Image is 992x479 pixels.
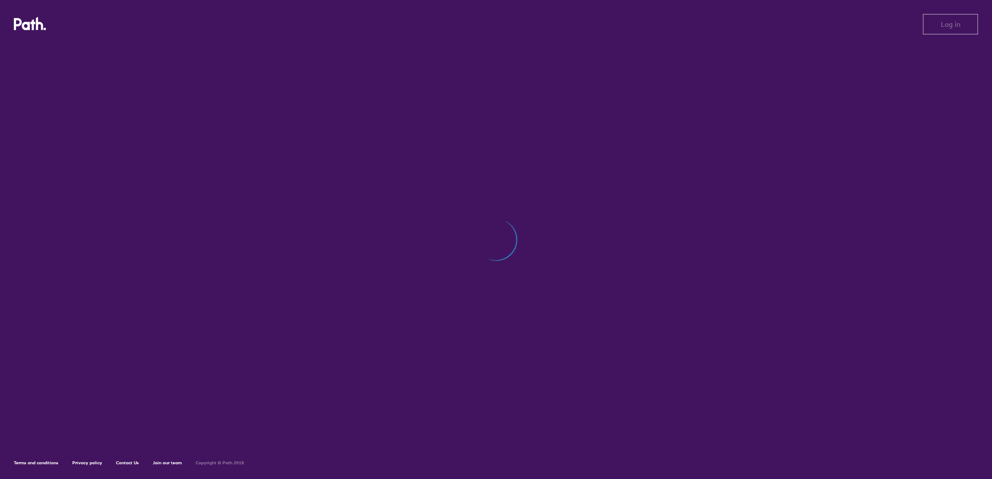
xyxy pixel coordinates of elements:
span: Log in [941,20,960,28]
a: Join our team [153,460,182,466]
h6: Copyright © Path 2018 [196,460,244,466]
a: Terms and conditions [14,460,58,466]
a: Contact Us [116,460,139,466]
a: Privacy policy [72,460,102,466]
button: Log in [923,14,978,35]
